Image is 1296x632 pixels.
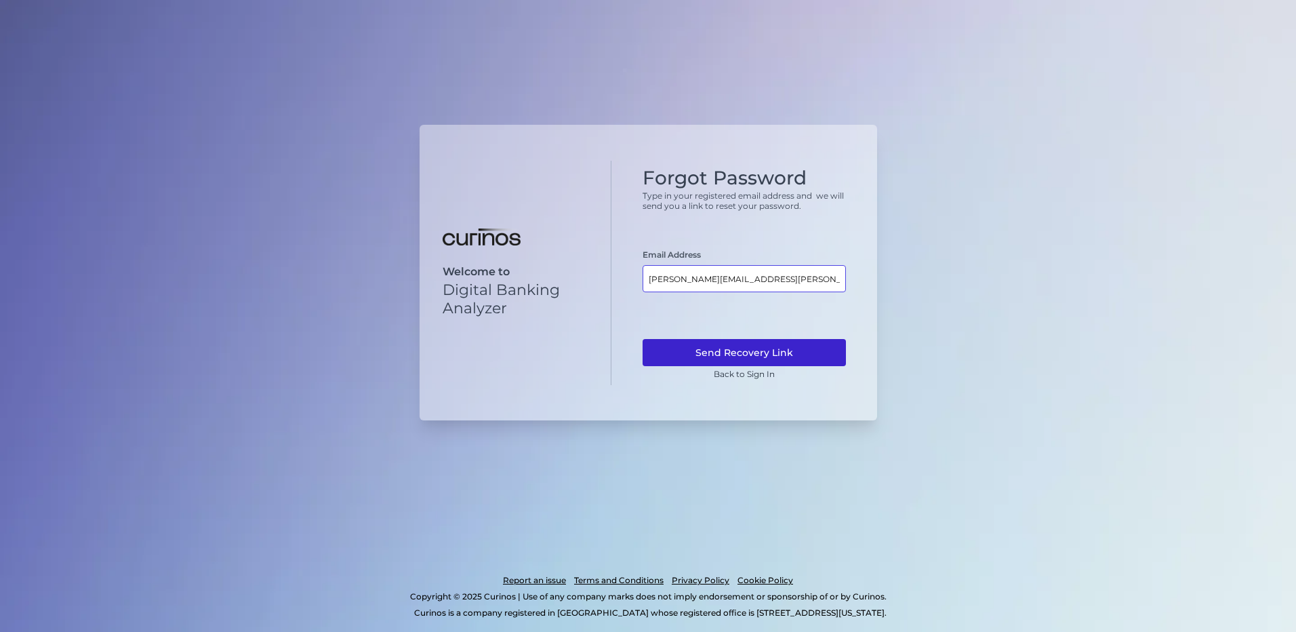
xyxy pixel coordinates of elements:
[574,572,664,589] a: Terms and Conditions
[503,572,566,589] a: Report an issue
[643,339,846,366] button: Send Recovery Link
[643,250,701,260] label: Email Address
[443,229,521,246] img: Digital Banking Analyzer
[443,281,588,317] p: Digital Banking Analyzer
[643,265,846,292] input: Email
[737,572,793,589] a: Cookie Policy
[443,265,588,278] p: Welcome to
[643,191,846,211] p: Type in your registered email address and we will send you a link to reset your password.
[672,572,729,589] a: Privacy Policy
[70,605,1230,621] p: Curinos is a company registered in [GEOGRAPHIC_DATA] whose registered office is [STREET_ADDRESS][...
[714,369,775,379] a: Back to Sign In
[643,167,846,190] h1: Forgot Password
[66,589,1230,605] p: Copyright © 2025 Curinos | Use of any company marks does not imply endorsement or sponsorship of ...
